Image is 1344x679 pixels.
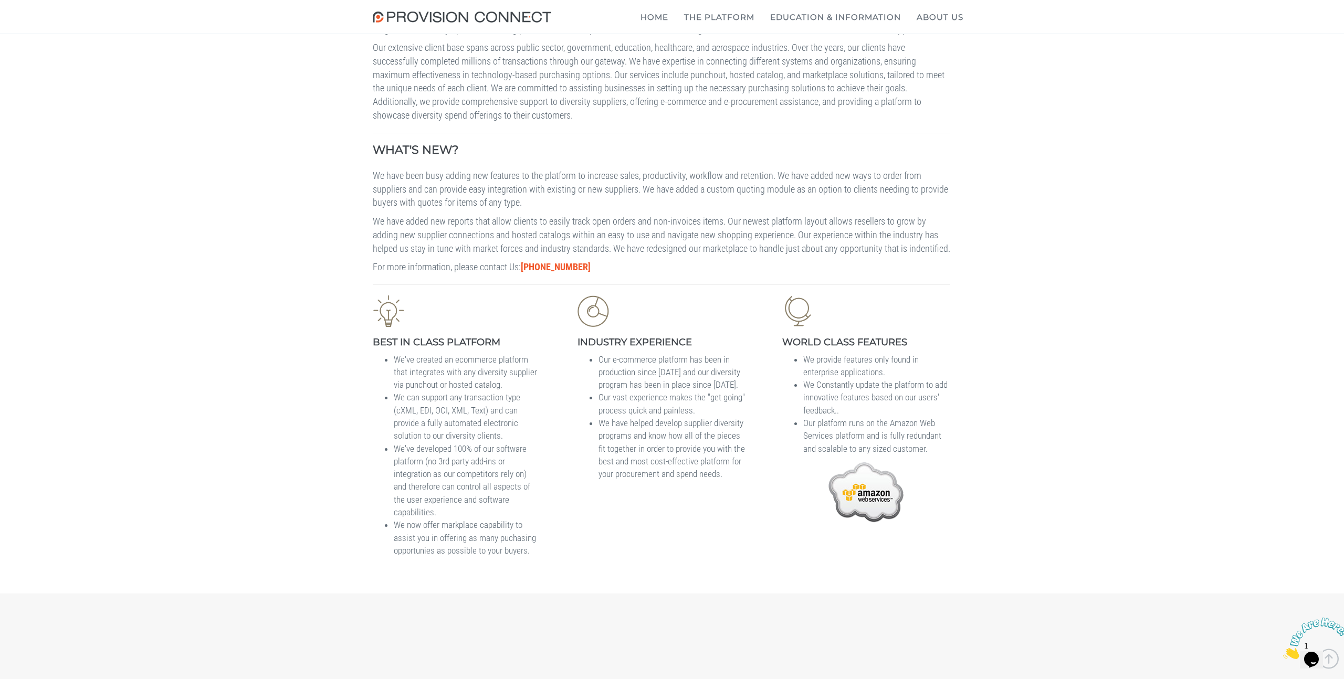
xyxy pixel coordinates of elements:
h1: WHAT'S NEW? [373,144,950,156]
p: For more information, please contact Us: [373,260,950,274]
p: Our extensive client base spans across public sector, government, education, healthcare, and aero... [373,41,950,122]
li: Our vast experience makes the "get going" process quick and painless. [598,391,745,417]
img: Chat attention grabber [4,4,69,46]
li: Our platform runs on the Amazon Web Services platform and is fully redundant and scalable to any ... [803,417,950,455]
li: We Constantly update the platform to add innovative features based on our users' feedback.. [803,378,950,417]
li: We provide features only found in enterprise applications. [803,353,950,379]
iframe: chat widget [1279,613,1344,663]
img: Provision Connect [373,12,556,23]
a: [PHONE_NUMBER] [521,261,591,272]
p: We have added new reports that allow clients to easily track open orders and non-invoices items. ... [373,215,950,255]
li: We can support any transaction type (cXML, EDI, OCI, XML, Text) and can provide a fully automated... [394,391,541,442]
img: AWS Logo [826,460,906,523]
span: 1 [4,4,8,13]
li: We've developed 100% of our software platform (no 3rd party add-ins or integration as our competi... [394,442,541,519]
p: We have been busy adding new features to the platform to increase sales, productivity, workflow a... [373,169,950,209]
h4: World Class Features [782,327,950,348]
li: Our e-commerce platform has been in production since [DATE] and our diversity program has been in... [598,353,745,391]
h4: Industry Experience [577,327,745,348]
h4: Best in Class Platform [373,327,541,348]
li: We have helped develop supplier diversity programs and know how all of the pieces fit together in... [598,417,745,480]
li: We've created an ecommerce platform that integrates with any diversity supplier via punchout or h... [394,353,541,391]
li: We now offer markplace capability to assist you in offering as many puchasing opportunies as poss... [394,518,541,557]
